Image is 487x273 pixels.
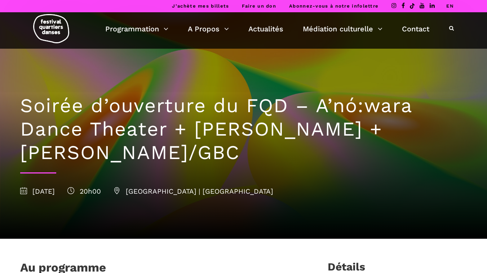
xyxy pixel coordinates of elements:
a: A Propos [188,23,229,35]
a: Faire un don [242,3,276,9]
span: [GEOGRAPHIC_DATA] | [GEOGRAPHIC_DATA] [114,187,273,195]
a: Programmation [105,23,168,35]
a: Médiation culturelle [303,23,382,35]
a: Contact [402,23,429,35]
a: EN [446,3,454,9]
span: [DATE] [20,187,55,195]
img: logo-fqd-med [33,14,69,43]
h1: Soirée d’ouverture du FQD – A’nó:wara Dance Theater + [PERSON_NAME] + [PERSON_NAME]/GBC [20,94,467,164]
a: Abonnez-vous à notre infolettre [289,3,378,9]
a: Actualités [248,23,283,35]
a: J’achète mes billets [172,3,229,9]
span: 20h00 [67,187,101,195]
